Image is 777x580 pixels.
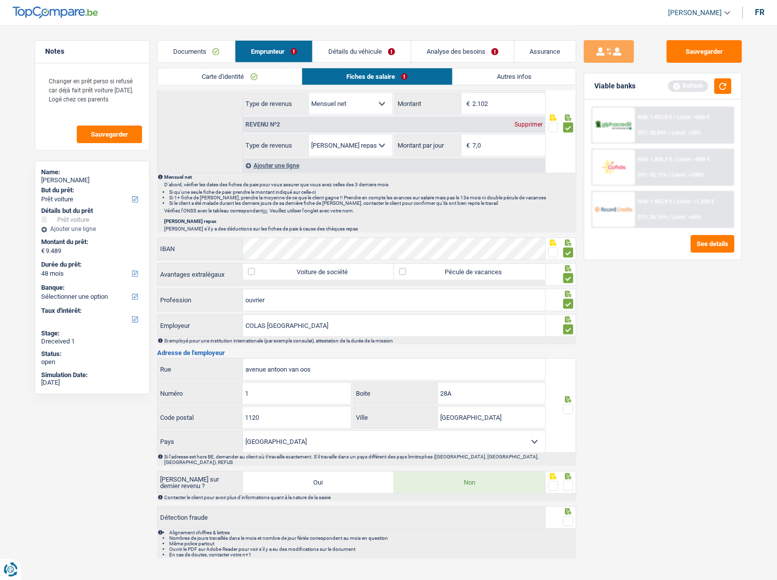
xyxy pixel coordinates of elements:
[158,383,242,404] label: Numéro
[45,47,139,56] h5: Notes
[595,120,632,131] img: AlphaCredit
[595,158,632,176] img: Cofidis
[41,238,141,246] label: Montant du prêt:
[514,41,576,62] a: Assurance
[41,329,143,337] div: Stage:
[353,407,438,428] label: Ville
[169,530,575,535] li: Alignement chiffres & lettres
[638,172,667,178] span: DTI: 42.71%
[41,168,143,176] div: Name:
[243,158,545,173] div: Ajouter une ligne
[41,284,141,292] label: Banque:
[158,68,302,85] a: Carte d'identité
[169,195,575,200] li: Si 1+ fiche de [PERSON_NAME], prendre la moyenne de ce que le client gagne !! Prendre en compte l...
[164,174,575,180] p: Mensuel net
[302,68,452,85] a: Fiches de salaire
[13,7,98,19] img: TopCompare Logo
[164,495,575,500] div: Contacter le client pour avoir plus d'informations quant à la nature de la saisie
[41,337,143,345] div: Dreceived 1
[158,315,243,336] label: Employeur
[41,261,141,269] label: Durée du prêt:
[158,41,235,62] a: Documents
[77,126,142,143] button: Sauvegarder
[453,68,576,85] a: Autres infos
[668,9,722,17] span: [PERSON_NAME]
[672,172,704,178] span: Limit: <100%
[158,267,243,283] label: Avantages extralégaux
[667,40,742,63] button: Sauvegarder
[41,207,143,215] div: Détails but du prêt
[461,93,472,114] span: €
[164,208,575,213] p: Vérifiez l'ONSS avec le tableau correspondant . Veuillez utiliser l'onglet avec votre nom.
[594,82,635,90] div: Viable banks
[677,114,710,121] span: Limit: >850 €
[41,176,143,184] div: [PERSON_NAME]
[157,350,576,356] h3: Adresse de l'employeur
[411,41,514,62] a: Analyse des besoins
[158,475,243,491] label: [PERSON_NAME] sur dernier revenu ?
[243,472,394,493] label: Oui
[243,122,283,128] div: Revenu nº2
[638,198,672,205] span: NAI: 1 455,9 €
[235,41,313,62] a: Emprunteur
[672,214,701,220] span: Limit: <65%
[164,182,575,187] p: D'abord, vérifier les dates des fiches de paie pour vous assurer que vous avez celles des 3 derni...
[677,156,710,163] span: Limit: >800 €
[669,130,671,136] span: /
[395,135,461,156] label: Montant par jour
[353,383,438,404] label: Boite
[313,41,411,62] a: Détails du véhicule
[169,546,575,552] li: Ouvrir le PDF sur Adobe Reader pour voir s'il y a eu des modifications sur le document
[158,407,242,428] label: Code postal
[169,200,575,206] li: Si le client a été malade durant les derniers jours de sa dernière fiche de [PERSON_NAME], contac...
[243,135,309,156] label: Type de revenus
[243,264,394,280] label: Voiture de société
[169,552,575,557] li: En cas de doutes, contacter votre n+1
[41,358,143,366] div: open
[41,225,143,233] div: Ajouter une ligne
[638,130,667,136] span: DTI: 30.84%
[263,208,267,213] a: ici
[41,379,143,387] div: [DATE]
[638,214,667,220] span: DTI: 30.74%
[169,189,575,195] li: Si qu'une seule fiche de paie: prendre le montant indiqué sur celle-ci
[164,218,575,224] p: [PERSON_NAME] repas
[158,359,243,380] label: Rue
[158,238,243,260] label: IBAN
[691,235,734,253] button: See details
[41,307,141,315] label: Taux d'intérêt:
[395,93,461,114] label: Montant
[668,80,708,91] div: Refresh
[41,350,143,358] div: Status:
[243,93,309,114] label: Type de revenus
[595,200,632,218] img: Record Credits
[669,172,671,178] span: /
[158,431,243,452] label: Pays
[677,198,714,205] span: Limit: >1.233 €
[164,338,575,343] div: Si employé pour une institution internationale (par exemple consulat), attestation de la durée de...
[660,5,730,21] a: [PERSON_NAME]
[674,114,676,121] span: /
[674,198,676,205] span: /
[672,130,701,136] span: Limit: <50%
[512,122,545,128] div: Supprimer
[638,156,672,163] span: NAI: 1 204,2 €
[158,289,243,311] label: Profession
[41,186,141,194] label: But du prêt:
[41,371,143,379] div: Simulation Date:
[461,135,472,156] span: €
[41,247,45,255] span: €
[638,114,672,121] span: NAI: 1 453,8 €
[755,8,764,17] div: fr
[394,264,545,280] label: Pécule de vacances
[674,156,676,163] span: /
[394,472,545,493] label: Non
[169,541,575,546] li: Même police partout
[169,535,575,541] li: Nombres de jours travaillés dans le mois et nombre de jour fériés correspondent au mois en question
[669,214,671,220] span: /
[91,131,128,138] span: Sauvegarder
[157,506,546,529] label: Détection fraude
[164,226,575,231] p: [PERSON_NAME] s'il y a des déductions sur les fiches de paie à cause des chèques repas
[164,454,575,465] div: Si l'adresse est hors BE, demander au client où il travaille exactement. S'il travaille dans un p...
